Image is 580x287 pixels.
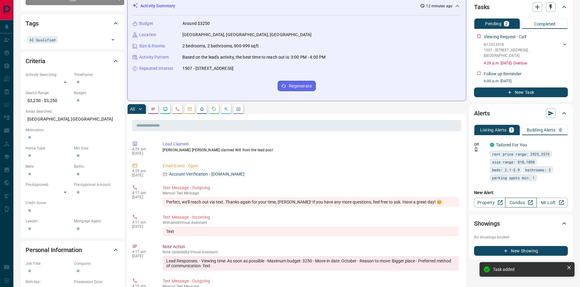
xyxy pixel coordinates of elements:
button: Open [109,36,117,44]
button: New Task [474,87,568,97]
span: bathrooms: 2 [525,167,551,173]
div: Perfect, we'll reach out via text. Thanks again for your time, [PERSON_NAME]! If you have any mor... [163,197,459,207]
svg: Notes [151,107,156,111]
p: [DATE] [132,224,153,229]
div: Alerts [474,106,568,121]
p: Mortgage Agent: [74,218,119,224]
p: 2 bedrooms, 2 bathrooms, 900-999 sqft [182,43,259,49]
svg: Listing Alerts [199,107,204,111]
span: beds: 2.1-2.9 [492,167,520,173]
p: Actively Searching: [26,72,71,77]
svg: Opportunities [224,107,229,111]
h2: Alerts [474,108,490,118]
p: Pre-Approved: [26,182,71,187]
div: Tags [26,16,119,31]
p: [DATE] [132,254,153,258]
div: Criteria [26,54,119,68]
p: Lead Claimed [163,141,459,147]
p: Note Updated by Virtual Assistant [163,250,459,254]
p: Pre-Approval Amount: [74,182,119,187]
div: Activity Summary12 minutes ago [132,0,461,12]
p: 4:29 pm [132,147,153,151]
p: 1 [510,128,513,132]
p: Location [139,32,156,38]
span: rent price range: 2925,3575 [492,151,550,157]
p: [PERSON_NAME] [PERSON_NAME] claimed Will from the lead pool [163,147,459,153]
div: Personal Information [26,243,119,257]
p: 4:17 pm [132,220,153,224]
p: All [130,107,135,111]
p: 4:17 pm [132,250,153,254]
p: [GEOGRAPHIC_DATA], [GEOGRAPHIC_DATA], [GEOGRAPHIC_DATA] [182,32,311,38]
p: Note Action [163,244,459,250]
p: Motivation: [26,127,119,133]
span: AI Qualified [30,37,55,43]
span: parking spots min: 1 [492,175,535,181]
p: Baths: [74,164,119,169]
p: Around $3250 [182,20,210,27]
svg: Calls [175,107,180,111]
p: Email Event - Open [163,163,459,169]
p: [DATE] [132,195,153,199]
h2: Showings [474,219,500,228]
a: Mr.Loft [536,198,568,207]
div: N122533181507 - [STREET_ADDRESS],[GEOGRAPHIC_DATA] [484,41,568,60]
p: Pending [485,22,501,26]
p: Areas Searched: [26,109,119,114]
p: Job Title: [26,261,71,266]
p: 4:29 pm [132,169,153,173]
svg: Emails [187,107,192,111]
p: Repeated Interest [139,65,173,72]
p: Listing Alerts [480,128,507,132]
p: Budget: [74,90,119,96]
p: Beds: [26,164,71,169]
h2: Tags [26,19,38,28]
p: Based on the lead's activity, the best time to reach out is: 3:00 PM - 4:00 PM [182,54,325,60]
svg: Agent Actions [236,107,241,111]
button: New Showing [474,246,568,256]
svg: Lead Browsing Activity [163,107,168,111]
p: Credit Score: [26,200,119,206]
p: Birthday: [26,279,71,285]
div: condos.ca [490,143,494,147]
p: Text Message - Incoming [163,214,459,220]
a: Property [474,198,505,207]
div: Lead Responses: - Viewing time: As soon as possible - Maximum budget: 3250 - Move-in date: Octobe... [163,256,459,271]
h2: Criteria [26,56,45,66]
p: Company: [74,261,119,266]
p: N12253318 [484,42,562,47]
div: Task added [493,267,564,272]
p: $3,250 - $3,250 [26,96,71,106]
p: 1507 - [STREET_ADDRESS] [182,65,234,72]
p: Timeframe: [74,72,119,77]
p: 2 [505,22,508,26]
p: Building Alerts [527,128,556,132]
p: Follow up Reminder [484,71,522,77]
p: 4:17 pm [132,191,153,195]
p: Size & Rooms [139,43,165,49]
p: Completed [534,22,556,26]
a: Tailored For You [496,142,527,147]
p: Text Message [163,191,459,195]
p: Account Verification - [DOMAIN_NAME] [169,171,244,177]
p: Activity Pattern [139,54,169,60]
svg: Push Notification Only [474,147,478,152]
p: [GEOGRAPHIC_DATA], [GEOGRAPHIC_DATA] [26,114,119,124]
span: manual [163,191,175,195]
button: Regenerate [278,81,316,91]
p: [DATE] [132,173,153,177]
h2: Personal Information [26,245,82,255]
p: Text Message - Outgoing [163,278,459,284]
p: Home Type: [26,145,71,151]
p: Lawyer: [26,218,71,224]
p: [DATE] [132,151,153,155]
p: Viewing Request - Call [484,34,526,40]
div: Showings [474,216,568,231]
p: Search Range: [26,90,71,96]
p: Off [474,142,486,147]
p: 1507 - [STREET_ADDRESS] , [GEOGRAPHIC_DATA] [484,47,562,58]
p: Text Message - Outgoing [163,185,459,191]
h2: Tasks [474,2,490,12]
p: 4:29 p.m. [DATE] - Overdue [484,60,568,66]
svg: Requests [212,107,216,111]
